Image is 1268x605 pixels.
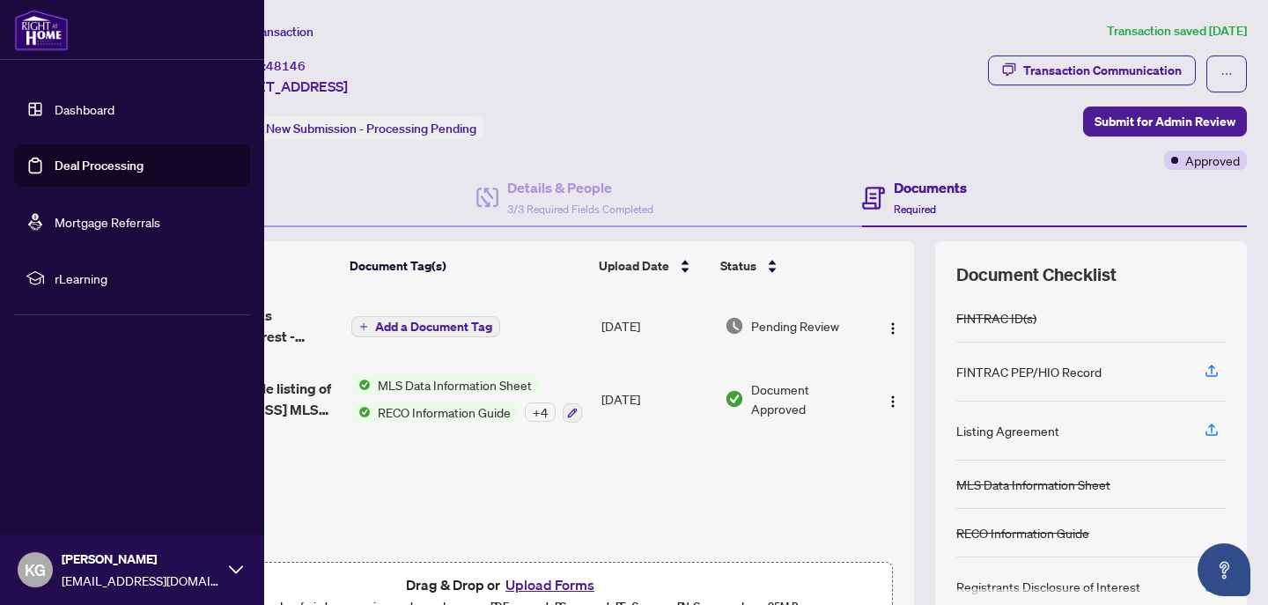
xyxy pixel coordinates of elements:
div: + 4 [525,402,556,422]
button: Submit for Admin Review [1083,107,1247,136]
th: Document Tag(s) [343,241,592,291]
span: Pending Review [751,316,839,336]
button: Logo [879,312,907,340]
span: plus [359,322,368,331]
span: ellipsis [1220,68,1233,80]
button: Logo [879,385,907,413]
span: Approved [1185,151,1240,170]
img: Document Status [725,389,744,409]
th: Status [713,241,866,291]
div: MLS Data Information Sheet [956,475,1110,494]
td: [DATE] [594,361,717,437]
div: Transaction Communication [1023,56,1182,85]
span: Document Approved [751,380,864,418]
span: 3/3 Required Fields Completed [507,203,653,216]
div: Registrants Disclosure of Interest [956,577,1140,596]
h4: Details & People [507,177,653,198]
button: Upload Forms [500,573,600,596]
a: Mortgage Referrals [55,214,160,230]
span: [PERSON_NAME] [62,550,220,569]
div: RECO Information Guide [956,523,1089,542]
button: Status IconMLS Data Information SheetStatus IconRECO Information Guide+4 [351,375,582,423]
th: Upload Date [592,241,713,291]
div: FINTRAC PEP/HIO Record [956,362,1102,381]
img: Status Icon [351,402,371,422]
span: RECO Information Guide [371,402,518,422]
span: [EMAIL_ADDRESS][DOMAIN_NAME] [62,571,220,590]
a: Deal Processing [55,158,144,173]
span: 48146 [266,58,306,74]
span: Document Checklist [956,262,1117,287]
img: logo [14,9,69,51]
span: rLearning [55,269,238,288]
article: Transaction saved [DATE] [1107,21,1247,41]
span: Submit for Admin Review [1095,107,1235,136]
span: Drag & Drop or [406,573,600,596]
button: Open asap [1198,543,1250,596]
span: Add a Document Tag [375,321,492,333]
span: Required [894,203,936,216]
span: Status [720,256,756,276]
span: View Transaction [219,24,313,40]
div: Status: [218,116,483,140]
div: FINTRAC ID(s) [956,308,1036,328]
span: [STREET_ADDRESS] [218,76,348,97]
div: Listing Agreement [956,421,1059,440]
span: Upload Date [599,256,669,276]
span: MLS Data Information Sheet [371,375,539,395]
h4: Documents [894,177,967,198]
button: Add a Document Tag [351,316,500,337]
span: KG [25,557,46,582]
img: Status Icon [351,375,371,395]
a: Dashboard [55,101,114,117]
img: Logo [886,395,900,409]
span: New Submission - Processing Pending [266,121,476,136]
img: Logo [886,321,900,336]
img: Document Status [725,316,744,336]
td: [DATE] [594,291,717,361]
button: Add a Document Tag [351,315,500,338]
button: Transaction Communication [988,55,1196,85]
